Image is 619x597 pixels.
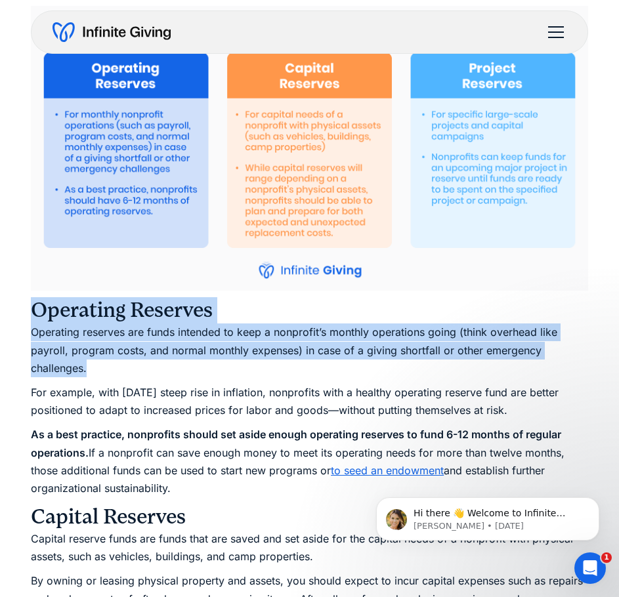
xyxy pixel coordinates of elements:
[31,297,588,323] h3: Operating Reserves
[31,384,588,419] p: For example, with [DATE] steep rise in inflation, nonprofits with a healthy operating reserve fun...
[574,552,606,584] iframe: Intercom live chat
[53,22,171,43] a: home
[601,552,612,563] span: 1
[31,323,588,377] p: Operating reserves are funds intended to keep a nonprofit’s monthly operations going (think overh...
[31,504,588,530] h3: Capital Reserves
[31,426,588,497] p: If a nonprofit can save enough money to meet its operating needs for more than twelve months, tho...
[31,6,588,291] img: A breakdown of the three types of nonprofit reserve funds, explained in the text below.
[31,428,561,459] strong: As a best practice, nonprofits should set aside enough operating reserves to fund 6-12 months of ...
[540,16,566,48] div: menu
[356,470,619,562] iframe: Intercom notifications message
[331,464,444,477] a: to seed an endowment
[31,530,588,566] p: Capital reserve funds are funds that are saved and set aside for the capital needs of a nonprofit...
